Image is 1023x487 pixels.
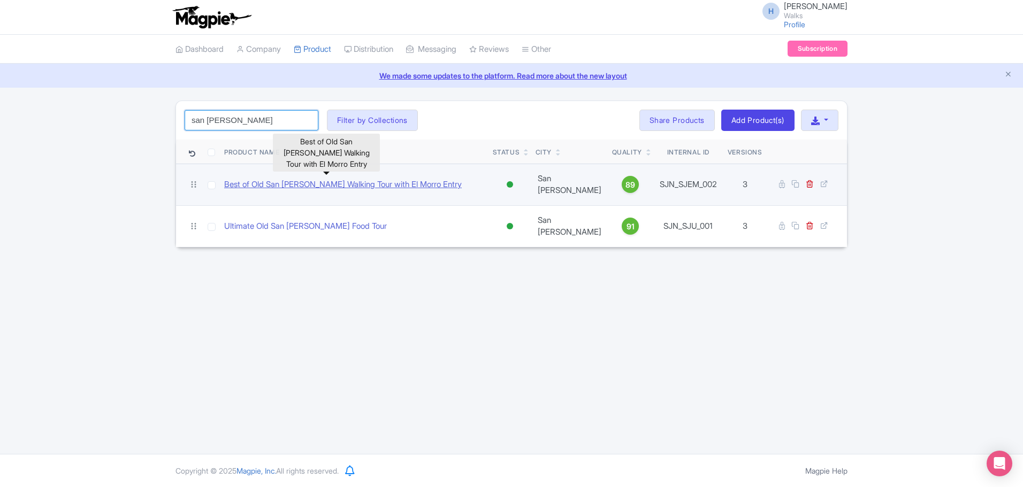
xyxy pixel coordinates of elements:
div: Copyright © 2025 All rights reserved. [169,465,345,476]
a: 89 [612,176,649,193]
a: Magpie Help [805,466,848,475]
div: Best of Old San [PERSON_NAME] Walking Tour with El Morro Entry [273,134,380,172]
a: Subscription [788,41,848,57]
a: Share Products [639,110,715,131]
a: Company [236,35,281,64]
td: San [PERSON_NAME] [531,164,608,205]
div: City [536,148,552,157]
span: 91 [627,221,635,233]
a: We made some updates to the platform. Read more about the new layout [6,70,1017,81]
a: Ultimate Old San [PERSON_NAME] Food Tour [224,220,387,233]
img: logo-ab69f6fb50320c5b225c76a69d11143b.png [170,5,253,29]
button: Filter by Collections [327,110,418,131]
div: Quality [612,148,642,157]
td: SJN_SJEM_002 [653,164,723,205]
button: Close announcement [1004,69,1012,81]
a: Profile [784,20,805,29]
a: Reviews [469,35,509,64]
th: Versions [723,140,767,164]
td: San [PERSON_NAME] [531,205,608,247]
div: Open Intercom Messenger [987,451,1012,476]
div: Status [493,148,520,157]
div: Active [505,177,515,192]
td: SJN_SJU_001 [653,205,723,247]
a: Distribution [344,35,393,64]
span: Magpie, Inc. [236,466,276,475]
input: Search product name, city, or interal id [185,110,318,130]
span: 3 [743,179,747,189]
div: Active [505,219,515,234]
span: [PERSON_NAME] [784,1,848,11]
small: Walks [784,12,848,19]
a: Messaging [406,35,456,64]
div: Product Name [224,148,279,157]
a: H [PERSON_NAME] Walks [756,2,848,19]
th: Internal ID [653,140,723,164]
a: Add Product(s) [721,110,795,131]
a: Product [294,35,331,64]
span: 3 [743,221,747,231]
a: Best of Old San [PERSON_NAME] Walking Tour with El Morro Entry [224,179,462,191]
a: 91 [612,218,649,235]
span: 89 [625,179,635,191]
a: Other [522,35,551,64]
span: H [762,3,780,20]
a: Dashboard [175,35,224,64]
